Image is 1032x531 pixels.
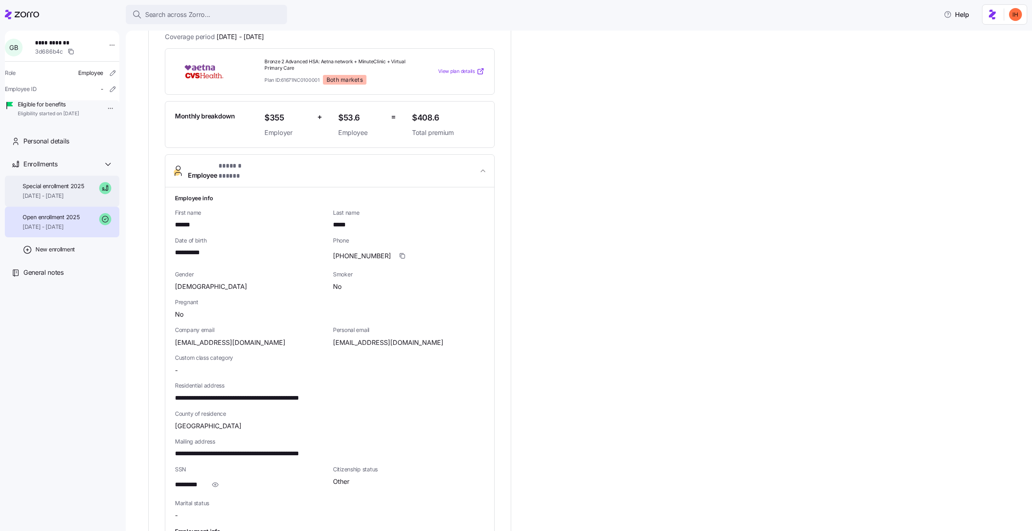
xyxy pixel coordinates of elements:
[1009,8,1022,21] img: f3711480c2c985a33e19d88a07d4c111
[78,69,103,77] span: Employee
[175,438,485,446] span: Mailing address
[23,213,79,221] span: Open enrollment 2025
[23,268,64,278] span: General notes
[101,85,103,93] span: -
[338,111,385,124] span: $53.6
[175,309,184,319] span: No
[5,69,16,77] span: Role
[264,111,311,124] span: $355
[175,62,233,81] img: Aetna CVS Health
[18,100,79,108] span: Eligible for benefits
[264,128,311,138] span: Employer
[175,326,327,334] span: Company email
[333,338,443,348] span: [EMAIL_ADDRESS][DOMAIN_NAME]
[264,58,406,72] span: Bronze 2 Advanced HSA: Aetna network + MinuteClinic + Virtual Primary Care
[175,382,485,390] span: Residential address
[35,48,63,56] span: 3d686b4c
[175,410,485,418] span: County of residence
[175,270,327,278] span: Gender
[412,128,485,138] span: Total premium
[165,32,264,42] span: Coverage period
[175,194,485,202] h1: Employee info
[438,68,475,75] span: View plan details
[175,111,235,121] span: Monthly breakdown
[23,159,57,169] span: Enrollments
[23,223,79,231] span: [DATE] - [DATE]
[338,128,385,138] span: Employee
[412,111,485,124] span: $408.6
[333,477,350,487] span: Other
[944,10,969,19] span: Help
[23,136,69,146] span: Personal details
[175,282,247,292] span: [DEMOGRAPHIC_DATA]
[18,110,79,117] span: Eligibility started on [DATE]
[216,32,264,42] span: [DATE] - [DATE]
[175,465,327,473] span: SSN
[126,5,287,24] button: Search across Zorro...
[175,354,327,362] span: Custom class category
[175,338,285,348] span: [EMAIL_ADDRESS][DOMAIN_NAME]
[175,236,327,245] span: Date of birth
[175,510,178,521] span: -
[23,192,84,200] span: [DATE] - [DATE]
[333,209,485,217] span: Last name
[23,182,84,190] span: Special enrollment 2025
[333,251,391,261] span: [PHONE_NUMBER]
[188,161,262,180] span: Employee
[333,270,485,278] span: Smoker
[35,245,75,253] span: New enrollment
[317,111,322,123] span: +
[264,77,320,83] span: Plan ID: 61671NC0100001
[175,298,485,306] span: Pregnant
[391,111,396,123] span: =
[175,499,327,507] span: Marital status
[333,236,485,245] span: Phone
[327,76,363,83] span: Both markets
[937,6,976,23] button: Help
[175,209,327,217] span: First name
[438,67,485,75] a: View plan details
[175,421,241,431] span: [GEOGRAPHIC_DATA]
[333,465,485,473] span: Citizenship status
[9,44,18,51] span: G B
[333,282,342,292] span: No
[145,10,210,20] span: Search across Zorro...
[175,365,178,375] span: -
[333,326,485,334] span: Personal email
[5,85,37,93] span: Employee ID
